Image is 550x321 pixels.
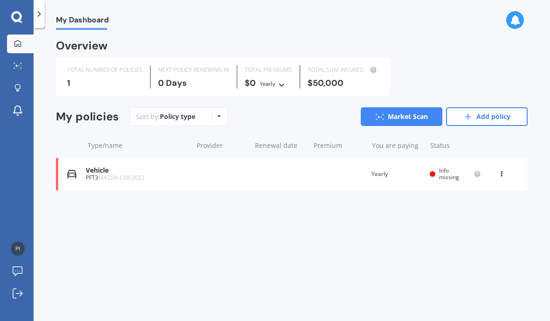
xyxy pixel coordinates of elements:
div: Sort by: [136,112,195,121]
div: Vehicle [86,167,188,174]
a: Add policy [446,107,528,126]
div: 1 [67,78,143,88]
div: Yearly [371,169,423,179]
span: MAZDA CX9 2022 [98,174,144,181]
div: $50,000 [308,78,379,88]
div: My policies [56,110,119,124]
div: Status [430,141,481,150]
img: 6e5821f9ef61218598b383d48d65f4df [11,242,25,256]
div: You are paying [372,141,423,150]
div: TOTAL NUMBER OF POLICIES [67,65,143,75]
span: Info missing [439,167,459,181]
div: Provider [197,141,247,150]
div: $0 [245,78,292,89]
div: Premium [314,141,364,150]
div: Overview [56,41,108,50]
div: 0 Days [158,78,229,88]
div: Policy type [160,112,195,121]
div: Type/name [88,141,189,150]
span: My Dashboard [56,15,109,28]
div: NEXT POLICY RENEWING IN [158,65,229,75]
div: TOTAL SUM INSURED [308,65,379,75]
div: TOTAL PREMIUMS [245,65,292,75]
div: Renewal date [255,141,306,150]
div: PFT3 [86,174,188,181]
img: Vehicle [67,169,76,179]
a: Market Scan [361,107,442,126]
div: Yearly [260,79,275,89]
